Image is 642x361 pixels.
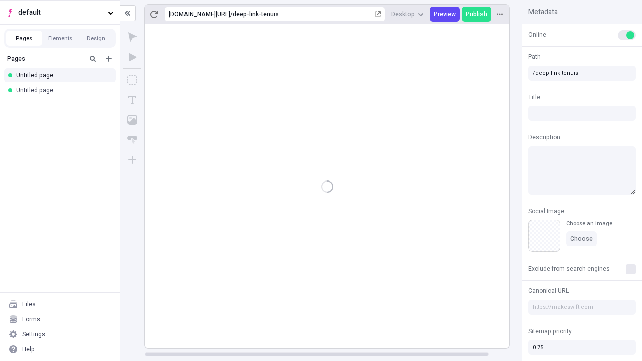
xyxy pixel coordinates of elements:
span: Description [528,133,560,142]
button: Desktop [387,7,428,22]
div: Settings [22,330,45,338]
button: Pages [6,31,42,46]
span: Social Image [528,207,564,216]
button: Button [123,131,141,149]
span: Path [528,52,541,61]
div: Files [22,300,36,308]
span: Sitemap priority [528,327,572,336]
button: Choose [566,231,597,246]
span: Preview [434,10,456,18]
button: Image [123,111,141,129]
div: Help [22,345,35,353]
button: Add new [103,53,115,65]
button: Publish [462,7,491,22]
div: deep-link-tenuis [233,10,373,18]
span: Choose [570,235,593,243]
span: Exclude from search engines [528,264,610,273]
div: Pages [7,55,83,63]
button: Preview [430,7,460,22]
button: Elements [42,31,78,46]
button: Design [78,31,114,46]
div: [URL][DOMAIN_NAME] [169,10,230,18]
div: Forms [22,315,40,323]
button: Text [123,91,141,109]
span: Desktop [391,10,415,18]
span: default [18,7,104,18]
div: / [230,10,233,18]
input: https://makeswift.com [528,300,636,315]
span: Canonical URL [528,286,569,295]
span: Publish [466,10,487,18]
div: Choose an image [566,220,612,227]
span: Title [528,93,540,102]
button: Box [123,71,141,89]
span: Online [528,30,546,39]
